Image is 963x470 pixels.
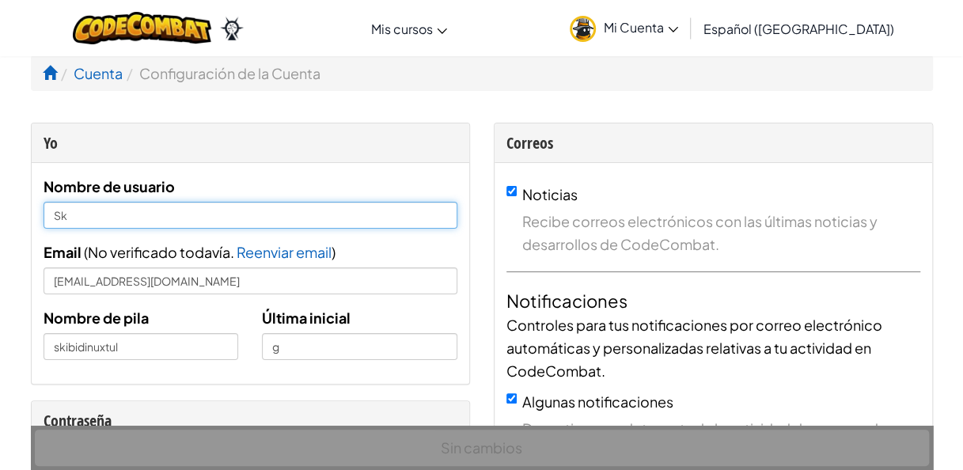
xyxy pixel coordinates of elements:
[73,12,211,44] img: CodeCombat logo
[74,64,123,82] a: Cuenta
[44,243,82,261] span: Email
[44,131,457,154] div: Yo
[262,306,351,329] label: Última inicial
[123,62,320,85] li: Configuración de la Cuenta
[570,16,596,42] img: avatar
[237,243,332,261] span: Reenviar email
[506,131,920,154] div: Correos
[371,21,433,37] span: Mis cursos
[219,17,245,40] img: Ozaria
[604,19,678,36] span: Mi Cuenta
[522,210,920,256] span: Recibe correos electrónicos con las últimas noticias y desarrollos de CodeCombat.
[703,21,894,37] span: Español ([GEOGRAPHIC_DATA])
[82,243,88,261] span: (
[363,7,455,50] a: Mis cursos
[522,392,673,411] label: Algunas notificaciones
[88,243,237,261] span: No verificado todavía.
[522,185,578,203] label: Noticias
[522,417,920,463] span: Desactiva para detener toda la actividad de correos de notificaciones.
[506,288,920,313] h4: Notificaciones
[44,175,175,198] label: Nombre de usuario
[562,3,686,53] a: Mi Cuenta
[696,7,902,50] a: Español ([GEOGRAPHIC_DATA])
[44,306,149,329] label: Nombre de pila
[44,409,457,432] div: Contraseña
[332,243,336,261] span: )
[506,316,882,380] span: Controles para tus notificaciones por correo electrónico automáticas y personalizadas relativas a...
